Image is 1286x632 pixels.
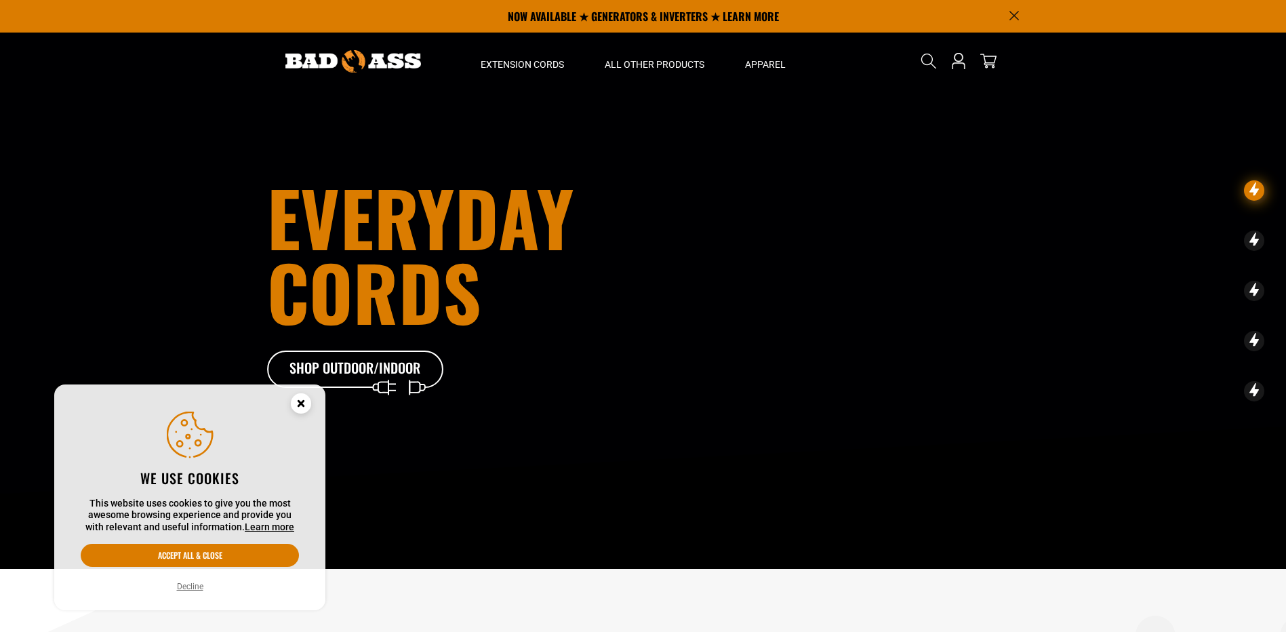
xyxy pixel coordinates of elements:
[605,58,704,71] span: All Other Products
[81,469,299,487] h2: We use cookies
[460,33,584,90] summary: Extension Cords
[285,50,421,73] img: Bad Ass Extension Cords
[918,50,940,72] summary: Search
[745,58,786,71] span: Apparel
[267,180,719,329] h1: Everyday cords
[81,544,299,567] button: Accept all & close
[725,33,806,90] summary: Apparel
[584,33,725,90] summary: All Other Products
[481,58,564,71] span: Extension Cords
[267,351,443,389] a: Shop Outdoor/Indoor
[81,498,299,534] p: This website uses cookies to give you the most awesome browsing experience and provide you with r...
[245,521,294,532] a: Learn more
[54,384,325,611] aside: Cookie Consent
[173,580,207,593] button: Decline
